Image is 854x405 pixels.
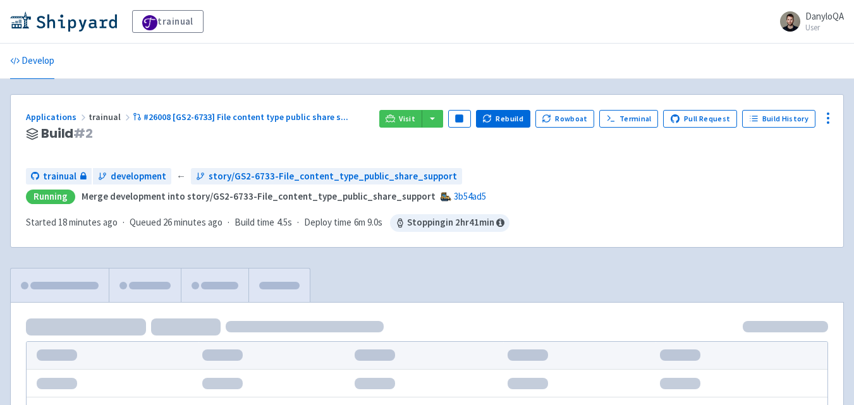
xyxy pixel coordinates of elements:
[454,190,486,202] a: 3b54ad5
[10,11,117,32] img: Shipyard logo
[399,114,415,124] span: Visit
[10,44,54,79] a: Develop
[130,216,223,228] span: Queued
[448,110,471,128] button: Pause
[26,190,75,204] div: Running
[663,110,737,128] a: Pull Request
[41,126,93,141] span: Build
[742,110,815,128] a: Build History
[476,110,530,128] button: Rebuild
[354,215,382,230] span: 6m 9.0s
[82,190,436,202] strong: Merge development into story/GS2-6733-File_content_type_public_share_support
[163,216,223,228] time: 26 minutes ago
[132,10,204,33] a: trainual
[26,214,509,232] div: · · ·
[235,215,274,230] span: Build time
[43,169,76,184] span: trainual
[599,110,658,128] a: Terminal
[93,168,171,185] a: development
[277,215,292,230] span: 4.5s
[26,168,92,185] a: trainual
[772,11,844,32] a: DanyloQA User
[535,110,595,128] button: Rowboat
[209,169,457,184] span: story/GS2-6733-File_content_type_public_share_support
[58,216,118,228] time: 18 minutes ago
[304,215,351,230] span: Deploy time
[26,111,88,123] a: Applications
[88,111,133,123] span: trainual
[26,216,118,228] span: Started
[143,111,348,123] span: #26008 [GS2-6733] File content type public share s ...
[73,124,93,142] span: # 2
[805,10,844,22] span: DanyloQA
[390,214,509,232] span: Stopping in 2 hr 41 min
[111,169,166,184] span: development
[379,110,422,128] a: Visit
[176,169,186,184] span: ←
[805,23,844,32] small: User
[133,111,350,123] a: #26008 [GS2-6733] File content type public share s...
[191,168,462,185] a: story/GS2-6733-File_content_type_public_share_support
